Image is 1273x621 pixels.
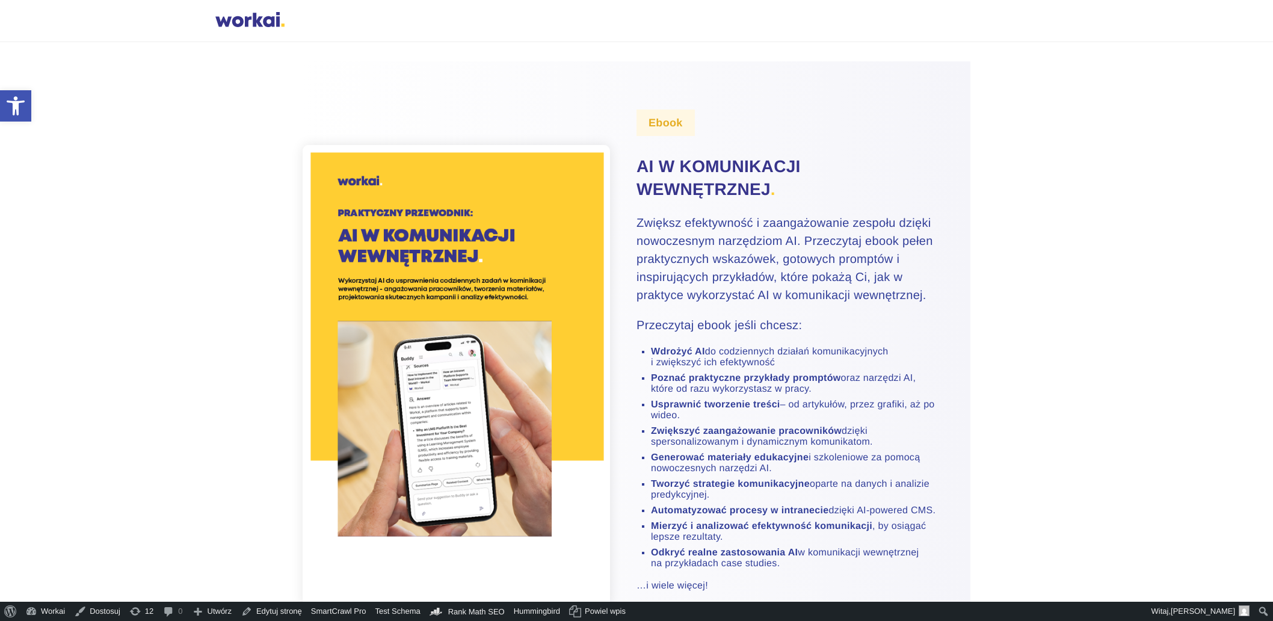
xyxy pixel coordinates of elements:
a: Test Schema [371,602,425,621]
a: Dostosuj [70,602,125,621]
span: [PERSON_NAME] [1171,607,1235,616]
li: dzięki spersonalizowanym i dynamicznym komunikatom. [651,426,940,448]
span: 12 [145,602,153,621]
label: Ebook [636,110,695,136]
span: 0 [178,602,182,621]
a: SmartCrawl Pro [307,602,371,621]
li: oparte na danych i analizie predykcyjnej. [651,479,940,501]
a: Edytuj stronę [236,602,307,621]
a: Witaj, [1147,602,1254,621]
li: i szkoleniowe za pomocą nowoczesnych narzędzi AI. [651,453,940,474]
strong: Zwiększyć zaangażowanie pracowników [651,426,842,436]
h3: Zwiększ efektywność i zaangażowanie zespołu dzięki nowoczesnym narzędziom AI. Przeczytaj ebook pe... [636,214,940,304]
strong: Mierzyć i analizować efektywność komunikacji [651,521,872,531]
span: Utwórz [208,602,232,621]
span: AI w Komunikacji Wewnętrznej [636,157,801,199]
li: dzięki AI-powered CMS. [651,505,940,516]
h3: Przeczytaj ebook jeśli chcesz: [636,317,940,335]
a: Kokpit Rank Math [425,602,510,621]
strong: Automatyzować procesy w intranecie [651,505,828,516]
strong: Odkryć realne zastosowania AI [651,548,798,558]
span: Powiel wpis [585,602,626,621]
li: oraz narzędzi AI, które od razu wykorzystasz w pracy. [651,373,940,395]
strong: Tworzyć strategie komunikacyjne [651,479,810,489]
li: w komunikacji wewnętrznej na przykładach case studies. [651,548,940,569]
strong: Poznać praktyczne przykłady promptów [651,373,841,383]
strong: Usprawnić tworzenie treści [651,400,780,410]
a: Hummingbird [510,602,565,621]
strong: Wdrożyć AI [651,347,705,357]
li: , by osiągać lepsze rezultaty. [651,521,940,543]
span: Rank Math SEO [448,607,505,616]
a: Workai [21,602,70,621]
strong: Generować materiały edukacyjne [651,453,809,463]
li: do codziennych działań komunikacyjnych i zwiększyć ich efektywność [651,347,940,368]
span: . [771,180,775,199]
p: …i wiele więcej! [636,579,940,593]
li: – od artykułów, przez grafiki, aż po wideo. [651,400,940,421]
